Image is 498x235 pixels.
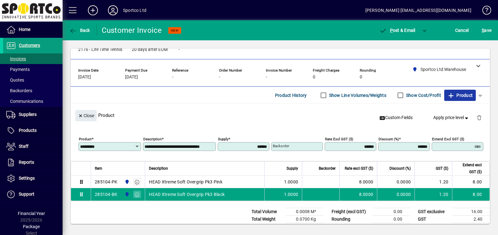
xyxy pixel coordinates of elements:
span: Item [95,165,102,172]
span: Products [19,128,37,133]
span: 1.0000 [284,179,298,185]
a: Invoices [3,53,63,64]
span: Close [78,111,94,121]
span: Communications [6,99,43,104]
label: Show Line Volumes/Weights [328,92,386,98]
td: Total Volume [248,208,286,216]
div: Customer Invoice [102,25,162,35]
a: Home [3,22,63,37]
span: Suppliers [19,112,37,117]
button: Back [68,25,92,36]
td: Total Weight [248,216,286,223]
a: Products [3,123,63,138]
a: Quotes [3,75,63,85]
button: Post & Email [376,25,419,36]
a: Staff [3,139,63,154]
span: [DATE] [78,75,91,80]
span: Reports [19,160,34,165]
span: HEAD Xtreme Soft Overgrip Pk3 Black [149,191,225,197]
div: [PERSON_NAME] [EMAIL_ADDRESS][DOMAIN_NAME] [365,5,471,15]
a: Backorders [3,85,63,96]
span: Financial Year [18,211,45,216]
span: Product [447,90,473,100]
mat-label: Description [143,137,162,141]
td: 18.40 [452,223,490,231]
span: Sportco Ltd Warehouse [123,178,130,185]
mat-label: Discount (%) [379,137,399,141]
div: 8.0000 [343,179,373,185]
button: Profile [103,5,123,16]
span: Discount (%) [389,165,411,172]
span: Staff [19,144,28,149]
span: GST ($) [436,165,448,172]
a: Payments [3,64,63,75]
span: - [219,75,220,80]
td: 0.00 [372,216,410,223]
a: Reports [3,155,63,170]
span: Payments [6,67,30,72]
button: Product [444,90,476,101]
span: 1.0000 [284,191,298,197]
span: Invoices [6,56,26,61]
a: Communications [3,96,63,107]
mat-label: Product [79,137,92,141]
button: Close [75,110,97,121]
td: 0.0008 M³ [286,208,323,216]
span: [DATE] [125,75,138,80]
button: Add [83,5,103,16]
span: 0 [313,75,315,80]
app-page-header-button: Back [63,25,97,36]
button: Custom Fields [377,112,415,123]
span: Backorders [6,88,32,93]
td: 8.00 [452,176,490,188]
button: Apply price level [431,112,472,123]
a: Knowledge Base [478,1,490,22]
span: HEAD Xtreme Soft Overgrip Pk3 Pink [149,179,222,185]
td: Freight (excl GST) [328,208,372,216]
span: ost & Email [379,28,415,33]
td: Rounding [328,216,372,223]
td: 0.0000 [377,176,414,188]
td: 0.00 [372,208,410,216]
mat-label: Rate excl GST ($) [325,137,353,141]
td: GST inclusive [415,223,452,231]
span: Apply price level [433,114,470,121]
span: Backorder [319,165,336,172]
div: 8.0000 [343,191,373,197]
app-page-header-button: Delete [472,115,487,120]
span: Rate excl GST ($) [345,165,373,172]
span: Extend excl GST ($) [456,162,482,175]
td: GST exclusive [415,208,452,216]
span: Description [149,165,168,172]
button: Delete [472,110,487,125]
span: - [179,47,180,52]
app-page-header-button: Close [74,112,98,118]
span: Quotes [6,77,24,82]
span: 0 [360,75,362,80]
span: ave [482,25,491,35]
div: 285104-PK [95,179,117,185]
div: 285104-BK [95,191,117,197]
span: Support [19,192,34,197]
span: Custom Fields [379,114,413,121]
span: - [266,75,267,80]
span: Settings [19,176,35,181]
span: 2176 - Life Time Tennis [78,47,122,52]
span: P [390,28,393,33]
span: Back [69,28,90,33]
button: Save [480,25,493,36]
a: Support [3,187,63,202]
span: Supply [287,165,298,172]
td: 1.20 [414,188,452,201]
span: Product History [275,90,307,100]
span: 20 days after EOM [132,47,168,52]
span: Sportco Ltd Warehouse [123,191,130,198]
td: 8.00 [452,188,490,201]
a: Settings [3,171,63,186]
span: Customers [19,43,40,48]
mat-label: Extend excl GST ($) [432,137,464,141]
td: 0.0700 Kg [286,216,323,223]
td: GST [415,216,452,223]
td: 16.00 [452,208,490,216]
div: Product [71,104,490,127]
